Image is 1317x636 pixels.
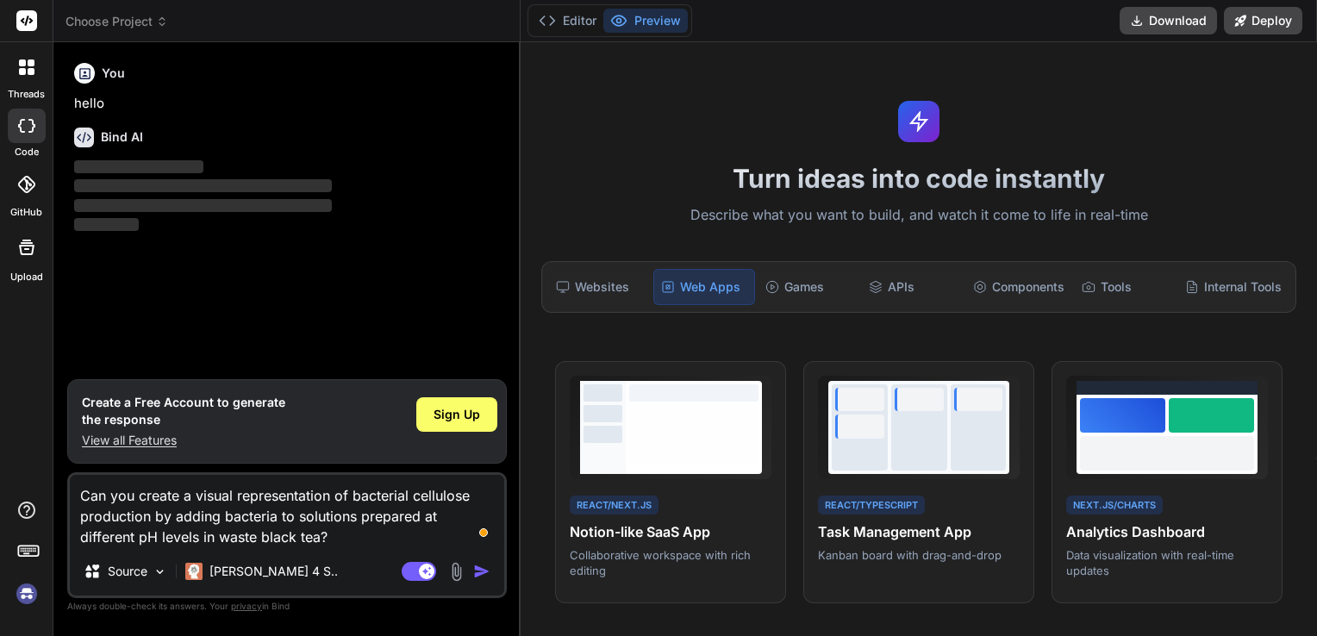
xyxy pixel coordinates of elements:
[1224,7,1302,34] button: Deploy
[570,496,658,515] div: React/Next.js
[531,163,1307,194] h1: Turn ideas into code instantly
[108,563,147,580] p: Source
[818,521,1020,542] h4: Task Management App
[102,65,125,82] h6: You
[209,563,338,580] p: [PERSON_NAME] 4 S..
[603,9,688,33] button: Preview
[1066,496,1163,515] div: Next.js/Charts
[15,145,39,159] label: code
[653,269,755,305] div: Web Apps
[1178,269,1289,305] div: Internal Tools
[818,547,1020,563] p: Kanban board with drag-and-drop
[12,579,41,608] img: signin
[82,432,285,449] p: View all Features
[70,475,504,547] textarea: To enrich screen reader interactions, please activate Accessibility in Grammarly extension settings
[66,13,168,30] span: Choose Project
[74,179,332,192] span: ‌
[231,601,262,611] span: privacy
[434,406,480,423] span: Sign Up
[1066,521,1268,542] h4: Analytics Dashboard
[74,199,332,212] span: ‌
[1075,269,1175,305] div: Tools
[153,564,167,579] img: Pick Models
[1120,7,1217,34] button: Download
[549,269,649,305] div: Websites
[101,128,143,146] h6: Bind AI
[818,496,925,515] div: React/TypeScript
[862,269,962,305] div: APIs
[570,547,771,578] p: Collaborative workspace with rich editing
[74,160,203,173] span: ‌
[532,9,603,33] button: Editor
[531,204,1307,227] p: Describe what you want to build, and watch it come to life in real-time
[67,598,507,614] p: Always double-check its answers. Your in Bind
[8,87,45,102] label: threads
[758,269,858,305] div: Games
[473,563,490,580] img: icon
[446,562,466,582] img: attachment
[570,521,771,542] h4: Notion-like SaaS App
[10,205,42,220] label: GitHub
[82,394,285,428] h1: Create a Free Account to generate the response
[966,269,1071,305] div: Components
[185,563,203,580] img: Claude 4 Sonnet
[74,218,139,231] span: ‌
[1066,547,1268,578] p: Data visualization with real-time updates
[74,94,503,114] p: hello
[10,270,43,284] label: Upload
